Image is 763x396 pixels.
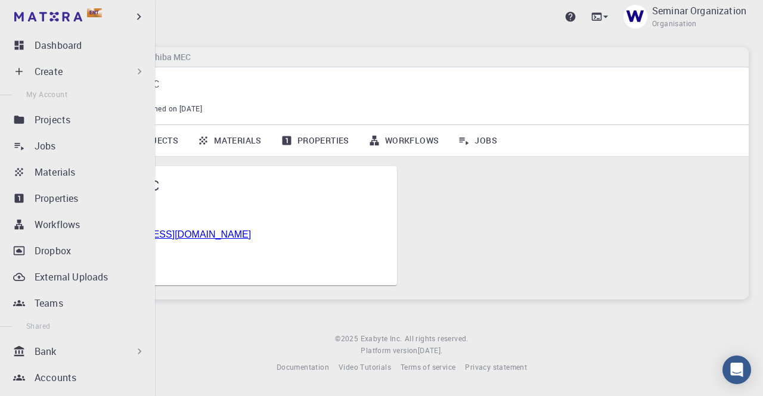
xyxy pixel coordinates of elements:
span: [DATE] . [418,345,443,355]
a: Projects [10,108,150,132]
a: Jobs [448,125,507,156]
p: Create [35,64,63,79]
a: Materials [10,160,150,184]
p: Jobs [35,139,56,153]
div: Open Intercom Messenger [722,356,751,384]
a: Properties [271,125,359,156]
h6: Toshiba MEC [137,51,191,64]
span: Video Tutorials [339,362,391,372]
a: External Uploads [10,265,150,289]
a: Properties [10,186,150,210]
a: Workflows [359,125,449,156]
span: All rights reserved. [405,333,469,345]
div: Bank [10,339,150,363]
span: © 2025 [335,333,360,345]
span: Toshiba MEC [74,176,387,195]
span: Privacy statement [465,362,527,372]
p: External Uploads [35,270,108,284]
span: Joined on [DATE] [143,103,202,115]
a: Jobs [10,134,150,158]
img: Seminar Organization [624,5,647,29]
p: Dropbox [35,244,71,258]
p: Workflows [35,217,80,232]
a: Privacy statement [465,361,527,373]
a: [EMAIL_ADDRESS][DOMAIN_NAME] [89,229,251,239]
a: Documentation [277,361,329,373]
p: Properties [35,191,79,205]
p: Accounts [35,370,76,385]
a: Terms of service [401,361,455,373]
a: Dropbox [10,239,150,263]
span: Terms of service [401,362,455,372]
a: Exabyte Inc. [361,333,402,345]
a: Video Tutorials [339,361,391,373]
img: logo [14,12,82,21]
a: [DATE]. [418,345,443,357]
span: My Account [26,89,67,99]
p: Teams [35,296,63,310]
p: Bank [35,344,57,358]
p: Projects [35,113,70,127]
p: Materials [35,165,75,179]
div: Create [10,60,150,83]
span: Shared [26,321,50,330]
span: Documentation [277,362,329,372]
p: Seminar Organization [652,4,746,18]
a: Workflows [10,213,150,236]
span: Exabyte Inc. [361,333,402,343]
p: Toshiba MEC [103,77,730,91]
p: Dashboard [35,38,82,52]
span: Platform version [361,345,417,357]
a: Accounts [10,366,150,389]
a: Dashboard [10,33,150,57]
span: Organisation [652,18,697,30]
a: Materials [188,125,271,156]
a: Teams [10,291,150,315]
